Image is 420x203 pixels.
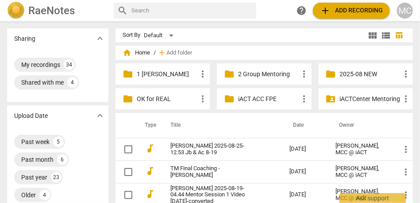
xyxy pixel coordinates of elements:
p: Sharing [14,34,35,43]
p: OK for REAL [137,94,197,104]
p: iACTCenter Mentoring [340,94,401,104]
span: add [158,48,166,57]
div: 6 [57,154,68,165]
button: Upload [313,3,390,19]
button: MC [397,3,413,19]
button: Table view [393,29,406,42]
div: 34 [64,59,74,70]
span: audiotrack [145,143,155,154]
span: table_chart [395,31,404,39]
span: folder [224,94,235,104]
th: Date [282,113,328,138]
div: Past month [21,155,54,164]
div: [PERSON_NAME], MCC @ iACT [335,188,386,202]
span: add [320,5,331,16]
div: 23 [51,172,62,183]
span: more_vert [401,190,411,200]
div: 4 [67,77,78,88]
td: [DATE] [282,138,328,160]
div: [PERSON_NAME], MCC @ iACT [335,165,386,179]
span: more_vert [299,94,310,104]
th: Owner [328,113,393,138]
div: 4 [39,190,50,200]
a: Help [293,3,309,19]
th: Type [138,113,160,138]
span: Home [123,48,150,57]
div: Default [144,28,177,43]
span: expand_more [95,110,105,121]
span: more_vert [401,144,411,155]
span: home [123,48,131,57]
div: Past year [21,173,47,182]
span: more_vert [401,69,411,79]
a: TM Final Coaching - [PERSON_NAME] [170,165,258,179]
span: view_module [367,30,378,41]
td: [DATE] [282,160,328,183]
span: folder_shared [326,94,336,104]
button: List view [379,29,393,42]
div: Past week [21,137,50,146]
span: audiotrack [145,189,155,199]
img: Logo [7,2,25,20]
span: / [154,50,156,56]
h2: RaeNotes [28,4,75,17]
span: more_vert [299,69,310,79]
button: Tile view [366,29,379,42]
span: more_vert [197,94,208,104]
div: Older [21,191,36,199]
a: LogoRaeNotes [7,2,107,20]
p: iACT ACC FPE [238,94,299,104]
span: help [296,5,307,16]
div: 5 [53,137,64,147]
div: My recordings [21,60,60,69]
span: folder [224,69,235,79]
p: 2 Group Mentoring [238,70,299,79]
div: Sort By [123,32,140,39]
span: search [117,5,128,16]
th: Title [160,113,282,138]
a: [PERSON_NAME] 2025-08-25-12.53 Jb & Ac 8-19 [170,143,258,156]
span: more_vert [197,69,208,79]
button: Show more [93,32,107,45]
span: more_vert [401,167,411,177]
p: 2025-08 NEW [340,70,401,79]
div: [PERSON_NAME], MCC @ iACT [335,143,386,156]
span: folder [326,69,336,79]
span: audiotrack [145,166,155,176]
span: Add recording [320,5,383,16]
span: view_list [381,30,391,41]
span: Add folder [166,50,192,56]
span: folder [123,94,133,104]
span: folder [123,69,133,79]
div: Ask support [339,193,406,203]
button: Show more [93,109,107,122]
input: Search [131,4,253,18]
div: Shared with me [21,78,64,87]
p: Upload Date [14,111,48,121]
span: expand_more [95,33,105,44]
p: 1 Matthew Mentoring [137,70,197,79]
span: more_vert [401,94,411,104]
